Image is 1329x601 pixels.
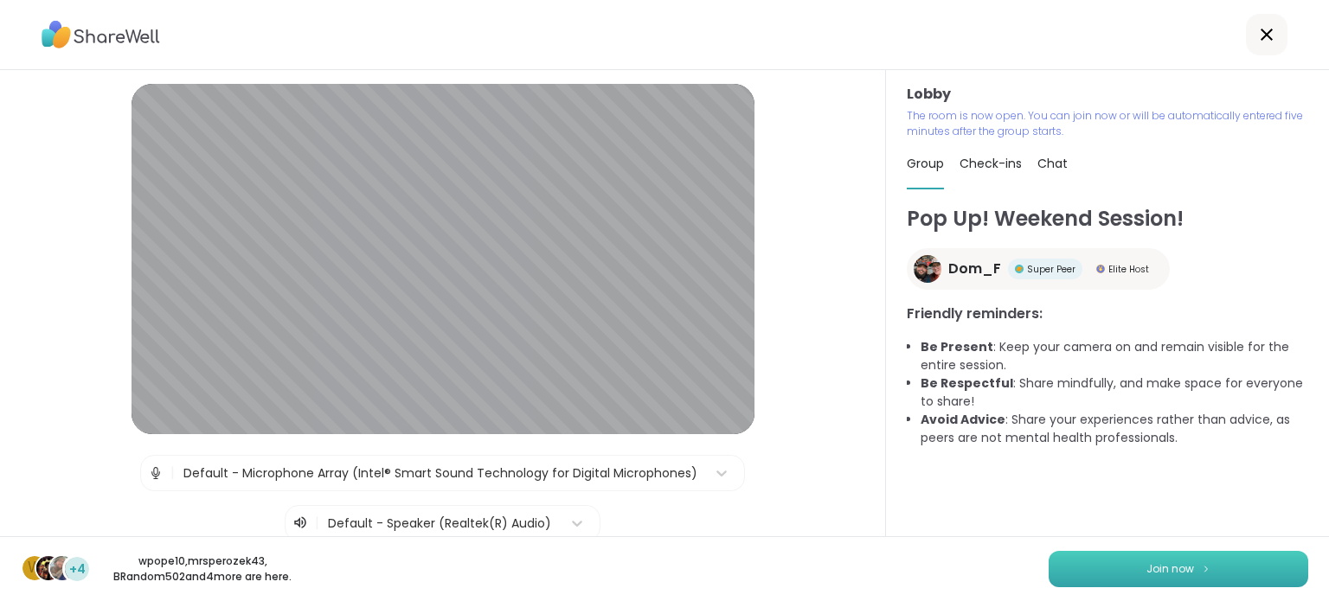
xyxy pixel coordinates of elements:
[1108,263,1149,276] span: Elite Host
[42,15,160,54] img: ShareWell Logo
[921,411,1308,447] li: : Share your experiences rather than advice, as peers are not mental health professionals.
[148,456,164,490] img: Microphone
[907,203,1308,234] h1: Pop Up! Weekend Session!
[914,255,941,283] img: Dom_F
[170,456,175,490] span: |
[960,155,1022,172] span: Check-ins
[907,108,1308,139] p: The room is now open. You can join now or will be automatically entered five minutes after the gr...
[907,304,1308,324] h3: Friendly reminders:
[1027,263,1075,276] span: Super Peer
[1146,561,1194,577] span: Join now
[921,411,1005,428] b: Avoid Advice
[1201,564,1211,573] img: ShareWell Logomark
[921,338,993,355] b: Be Present
[1037,155,1068,172] span: Chat
[183,464,697,483] div: Default - Microphone Array (Intel® Smart Sound Technology for Digital Microphones)
[921,374,1013,392] b: Be Respectful
[1049,551,1308,587] button: Join now
[69,560,86,579] span: +4
[907,248,1170,290] a: Dom_FDom_FSuper PeerSuper PeerElite HostElite Host
[315,513,319,534] span: |
[28,557,42,579] span: w
[948,259,1001,279] span: Dom_F
[921,374,1308,411] li: : Share mindfully, and make space for everyone to share!
[50,556,74,580] img: BRandom502
[921,338,1308,374] li: : Keep your camera on and remain visible for the entire session.
[1096,265,1105,273] img: Elite Host
[907,84,1308,105] h3: Lobby
[1015,265,1024,273] img: Super Peer
[36,556,61,580] img: mrsperozek43
[907,155,944,172] span: Group
[106,553,299,585] p: wpope10 , mrsperozek43 , BRandom502 and 4 more are here.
